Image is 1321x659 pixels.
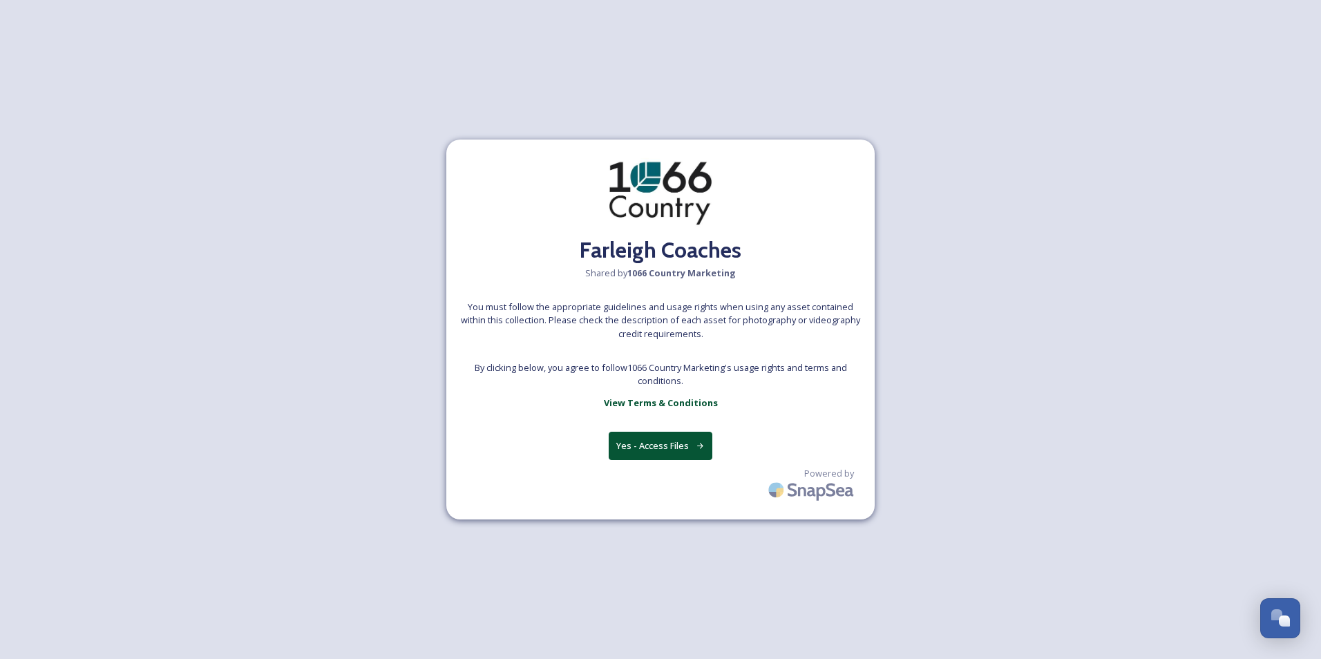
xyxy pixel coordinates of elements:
span: By clicking below, you agree to follow 1066 Country Marketing 's usage rights and terms and condi... [460,361,861,388]
img: Master_1066-Country-Logo_revised_0312153-blue-compressed.jpeg [591,153,730,234]
h2: Farleigh Coaches [580,233,741,267]
span: Shared by [585,267,736,280]
button: Open Chat [1260,598,1300,638]
button: Yes - Access Files [609,432,712,460]
span: You must follow the appropriate guidelines and usage rights when using any asset contained within... [460,300,861,341]
a: View Terms & Conditions [604,394,718,411]
strong: 1066 Country Marketing [627,267,736,279]
strong: View Terms & Conditions [604,397,718,409]
img: SnapSea Logo [764,474,861,506]
span: Powered by [804,467,854,480]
